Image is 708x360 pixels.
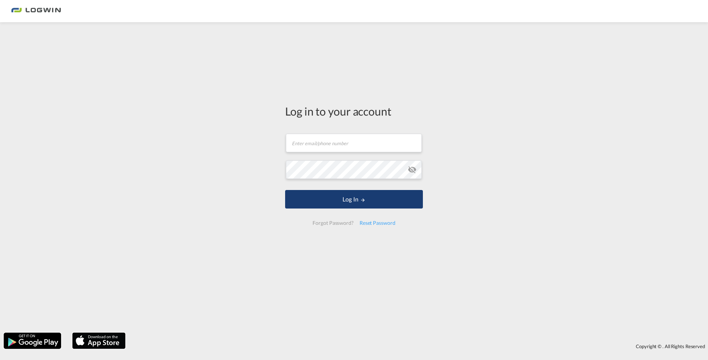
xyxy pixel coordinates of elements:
div: Reset Password [357,216,398,230]
input: Enter email/phone number [286,134,422,152]
img: bc73a0e0d8c111efacd525e4c8ad7d32.png [11,3,61,20]
md-icon: icon-eye-off [408,165,417,174]
div: Copyright © . All Rights Reserved [129,340,708,353]
div: Forgot Password? [310,216,356,230]
img: google.png [3,332,62,350]
img: apple.png [71,332,126,350]
div: Log in to your account [285,103,423,119]
button: LOGIN [285,190,423,209]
